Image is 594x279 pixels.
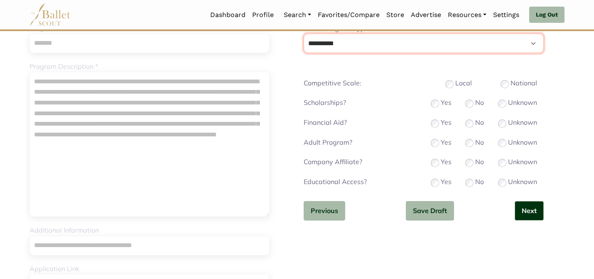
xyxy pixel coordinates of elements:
[441,177,452,187] label: Yes
[304,137,424,149] label: Adult Program?
[383,6,407,24] a: Store
[515,201,544,221] button: Next
[304,117,424,129] label: Financial Aid?
[304,97,424,109] label: Scholarships?
[444,6,490,24] a: Resources
[304,201,345,221] button: Previous
[490,6,523,24] a: Settings
[508,177,537,187] label: Unknown
[475,177,484,187] label: No
[529,7,565,23] a: Log Out
[508,157,537,167] label: Unknown
[406,201,454,221] button: Save Draft
[304,78,424,90] label: Competitive Scale:
[314,6,383,24] a: Favorites/Compare
[511,78,537,89] label: National
[304,157,424,168] label: Company Affiliate?
[441,97,452,108] label: Yes
[407,6,444,24] a: Advertise
[441,157,452,167] label: Yes
[508,97,537,108] label: Unknown
[508,117,537,128] label: Unknown
[475,157,484,167] label: No
[475,117,484,128] label: No
[441,117,452,128] label: Yes
[508,137,537,148] label: Unknown
[249,6,277,24] a: Profile
[475,97,484,108] label: No
[441,137,452,148] label: Yes
[455,78,472,89] label: Local
[304,177,424,188] label: Educational Access?
[280,6,314,24] a: Search
[207,6,249,24] a: Dashboard
[475,137,484,148] label: No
